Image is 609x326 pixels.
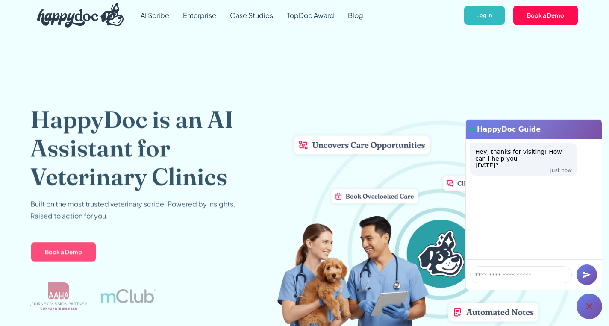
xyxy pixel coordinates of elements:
[30,282,87,309] img: AAHA Advantage logo
[30,241,97,262] a: Book a Demo
[101,289,156,303] img: mclub logo
[463,5,506,26] a: Log In
[512,5,579,26] a: Book a Demo
[37,3,124,28] img: HappyDoc Logo: A happy dog with his ear up, listening.
[30,198,235,222] p: Built on the most trusted veterinary scribe. Powered by insights. Raised to action for you.
[30,1,124,30] a: home
[30,105,277,191] h1: HappyDoc is an AI Assistant for Veterinary Clinics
